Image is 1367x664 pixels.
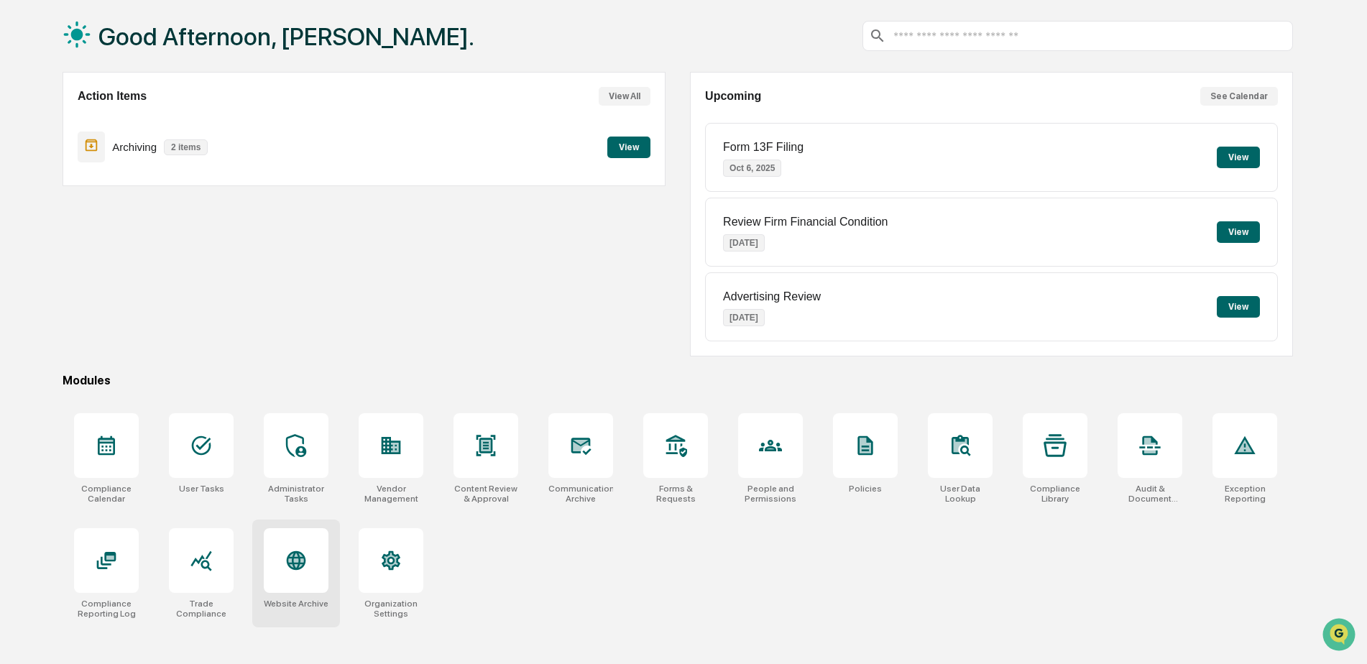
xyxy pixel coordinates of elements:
[9,288,98,314] a: 🖐️Preclearance
[112,141,157,153] p: Archiving
[29,294,93,308] span: Preclearance
[738,484,803,504] div: People and Permissions
[201,234,231,246] span: [DATE]
[1321,617,1360,655] iframe: Open customer support
[723,309,765,326] p: [DATE]
[164,139,208,155] p: 2 items
[65,110,236,124] div: Start new chat
[74,484,139,504] div: Compliance Calendar
[1217,221,1260,243] button: View
[1212,484,1277,504] div: Exception Reporting
[723,160,781,177] p: Oct 6, 2025
[643,484,708,504] div: Forms & Requests
[14,110,40,136] img: 1746055101610-c473b297-6a78-478c-a979-82029cc54cd1
[63,374,1293,387] div: Modules
[1200,87,1278,106] button: See Calendar
[14,221,37,244] img: Steve.Lennart
[98,22,474,51] h1: Good Afternoon, [PERSON_NAME].
[101,356,174,367] a: Powered byPylon
[223,157,262,174] button: See all
[74,599,139,619] div: Compliance Reporting Log
[1023,484,1087,504] div: Compliance Library
[454,484,518,504] div: Content Review & Approval
[65,124,198,136] div: We're available if you need us!
[104,295,116,307] div: 🗄️
[45,234,190,246] span: [PERSON_NAME].[PERSON_NAME]
[29,321,91,336] span: Data Lookup
[193,234,198,246] span: •
[45,195,190,207] span: [PERSON_NAME].[PERSON_NAME]
[1217,147,1260,168] button: View
[9,315,96,341] a: 🔎Data Lookup
[201,195,231,207] span: [DATE]
[548,484,613,504] div: Communications Archive
[179,484,224,494] div: User Tasks
[607,139,650,153] a: View
[1118,484,1182,504] div: Audit & Document Logs
[607,137,650,158] button: View
[169,599,234,619] div: Trade Compliance
[244,114,262,132] button: Start new chat
[1217,296,1260,318] button: View
[705,90,761,103] h2: Upcoming
[723,234,765,252] p: [DATE]
[849,484,882,494] div: Policies
[14,182,37,205] img: Steve.Lennart
[928,484,993,504] div: User Data Lookup
[193,195,198,207] span: •
[14,30,262,53] p: How can we help?
[143,356,174,367] span: Pylon
[14,295,26,307] div: 🖐️
[723,290,821,303] p: Advertising Review
[723,216,888,229] p: Review Firm Financial Condition
[14,160,96,171] div: Past conversations
[264,599,328,609] div: Website Archive
[599,87,650,106] button: View All
[30,110,56,136] img: 8933085812038_c878075ebb4cc5468115_72.jpg
[14,323,26,334] div: 🔎
[98,288,184,314] a: 🗄️Attestations
[78,90,147,103] h2: Action Items
[359,484,423,504] div: Vendor Management
[359,599,423,619] div: Organization Settings
[723,141,804,154] p: Form 13F Filing
[119,294,178,308] span: Attestations
[264,484,328,504] div: Administrator Tasks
